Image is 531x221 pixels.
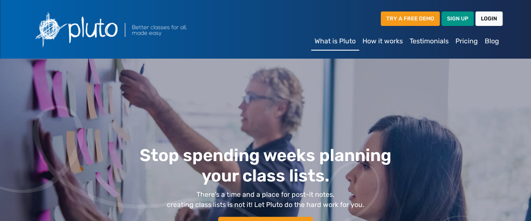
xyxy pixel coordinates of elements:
a: How it works [359,33,406,50]
a: TRY A FREE DEMO [381,11,440,25]
img: Pluto logo with the text Better classes for all, made easy [29,7,233,52]
a: Testimonials [406,33,452,50]
a: SIGN UP [441,11,474,25]
a: LOGIN [475,11,503,25]
h1: Stop spending weeks planning your class lists. [80,145,452,186]
p: There’s a time and a place for post-it notes, creating class lists is not it! Let Pluto do the ha... [80,190,452,210]
a: Pricing [452,33,481,50]
a: What is Pluto [311,33,359,51]
a: Blog [481,33,503,50]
